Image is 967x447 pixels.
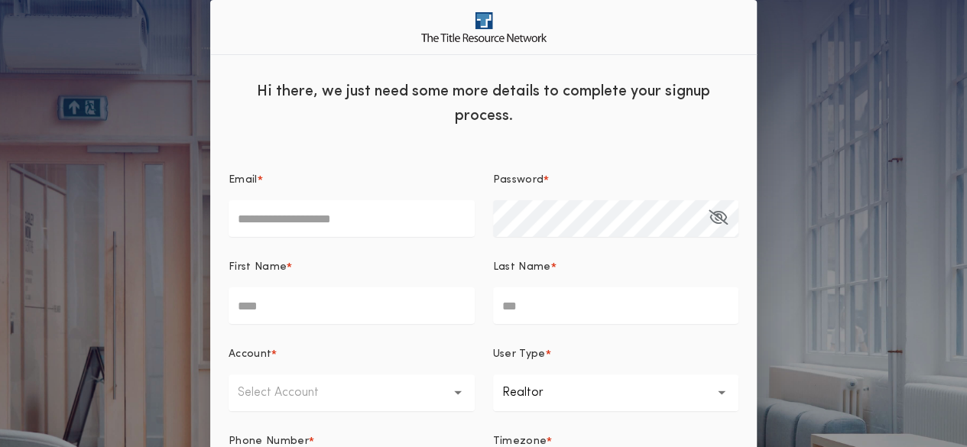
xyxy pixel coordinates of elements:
[229,374,475,411] button: Select Account
[229,347,271,362] p: Account
[493,173,544,188] p: Password
[421,12,547,42] img: logo
[493,260,551,275] p: Last Name
[229,200,475,237] input: Email*
[502,384,568,402] p: Realtor
[229,260,287,275] p: First Name
[493,287,739,324] input: Last Name*
[493,200,739,237] input: Password*
[709,200,728,237] button: Password*
[238,384,343,402] p: Select Account
[210,67,757,136] div: Hi there, we just need some more details to complete your signup process.
[229,173,258,188] p: Email
[493,374,739,411] button: Realtor
[493,347,546,362] p: User Type
[229,287,475,324] input: First Name*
